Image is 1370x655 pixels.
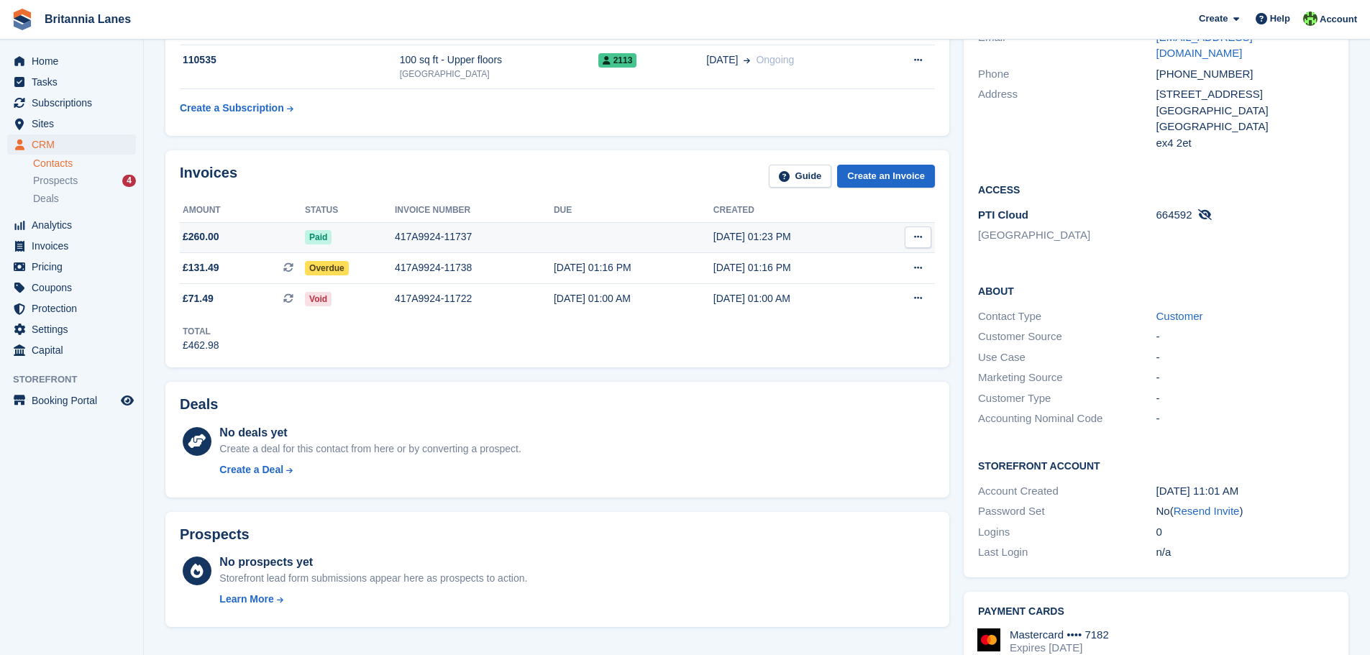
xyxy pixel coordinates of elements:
[219,554,527,571] div: No prospects yet
[1156,119,1334,135] div: [GEOGRAPHIC_DATA]
[122,175,136,187] div: 4
[978,370,1156,386] div: Marketing Source
[32,390,118,411] span: Booking Portal
[769,165,832,188] a: Guide
[598,53,637,68] span: 2113
[1156,411,1334,427] div: -
[1156,524,1334,541] div: 0
[1156,329,1334,345] div: -
[183,229,219,244] span: £260.00
[180,101,284,116] div: Create a Subscription
[713,199,873,222] th: Created
[7,114,136,134] a: menu
[978,606,1334,618] h2: Payment cards
[978,524,1156,541] div: Logins
[180,95,293,122] a: Create a Subscription
[1156,209,1192,221] span: 664592
[33,191,136,206] a: Deals
[183,260,219,275] span: £131.49
[180,165,237,188] h2: Invoices
[7,278,136,298] a: menu
[978,283,1334,298] h2: About
[12,9,33,30] img: stora-icon-8386f47178a22dfd0bd8f6a31ec36ba5ce8667c1dd55bd0f319d3a0aa187defe.svg
[305,199,395,222] th: Status
[400,52,598,68] div: 100 sq ft - Upper floors
[7,72,136,92] a: menu
[39,7,137,31] a: Britannia Lanes
[978,227,1156,244] li: [GEOGRAPHIC_DATA]
[713,229,873,244] div: [DATE] 01:23 PM
[13,372,143,387] span: Storefront
[180,526,250,543] h2: Prospects
[7,215,136,235] a: menu
[713,260,873,275] div: [DATE] 01:16 PM
[395,199,554,222] th: Invoice number
[7,390,136,411] a: menu
[1156,483,1334,500] div: [DATE] 11:01 AM
[978,66,1156,83] div: Phone
[1174,505,1240,517] a: Resend Invite
[183,338,219,353] div: £462.98
[219,592,527,607] a: Learn More
[1156,86,1334,103] div: [STREET_ADDRESS]
[219,462,521,477] a: Create a Deal
[1156,310,1203,322] a: Customer
[7,340,136,360] a: menu
[1170,505,1243,517] span: ( )
[1156,370,1334,386] div: -
[32,51,118,71] span: Home
[219,424,521,441] div: No deals yet
[180,52,400,68] div: 110535
[305,292,332,306] span: Void
[7,319,136,339] a: menu
[1010,641,1109,654] div: Expires [DATE]
[32,236,118,256] span: Invoices
[713,291,873,306] div: [DATE] 01:00 AM
[1303,12,1318,26] img: Robert Parr
[395,291,554,306] div: 417A9924-11722
[706,52,738,68] span: [DATE]
[837,165,935,188] a: Create an Invoice
[1156,503,1334,520] div: No
[32,134,118,155] span: CRM
[978,483,1156,500] div: Account Created
[183,325,219,338] div: Total
[978,29,1156,62] div: Email
[180,396,218,413] h2: Deals
[7,93,136,113] a: menu
[7,51,136,71] a: menu
[1010,628,1109,641] div: Mastercard •••• 7182
[32,340,118,360] span: Capital
[7,257,136,277] a: menu
[554,199,713,222] th: Due
[33,173,136,188] a: Prospects 4
[1320,12,1357,27] span: Account
[32,278,118,298] span: Coupons
[1270,12,1290,26] span: Help
[1156,66,1334,83] div: [PHONE_NUMBER]
[32,319,118,339] span: Settings
[978,390,1156,407] div: Customer Type
[305,261,349,275] span: Overdue
[7,298,136,319] a: menu
[978,329,1156,345] div: Customer Source
[32,257,118,277] span: Pricing
[305,230,332,244] span: Paid
[183,291,214,306] span: £71.49
[978,86,1156,151] div: Address
[978,349,1156,366] div: Use Case
[756,54,794,65] span: Ongoing
[119,392,136,409] a: Preview store
[1156,544,1334,561] div: n/a
[32,114,118,134] span: Sites
[395,260,554,275] div: 417A9924-11738
[33,174,78,188] span: Prospects
[219,462,283,477] div: Create a Deal
[219,592,273,607] div: Learn More
[7,134,136,155] a: menu
[978,503,1156,520] div: Password Set
[219,571,527,586] div: Storefront lead form submissions appear here as prospects to action.
[1156,390,1334,407] div: -
[219,441,521,457] div: Create a deal for this contact from here or by converting a prospect.
[977,628,1000,651] img: Mastercard Logo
